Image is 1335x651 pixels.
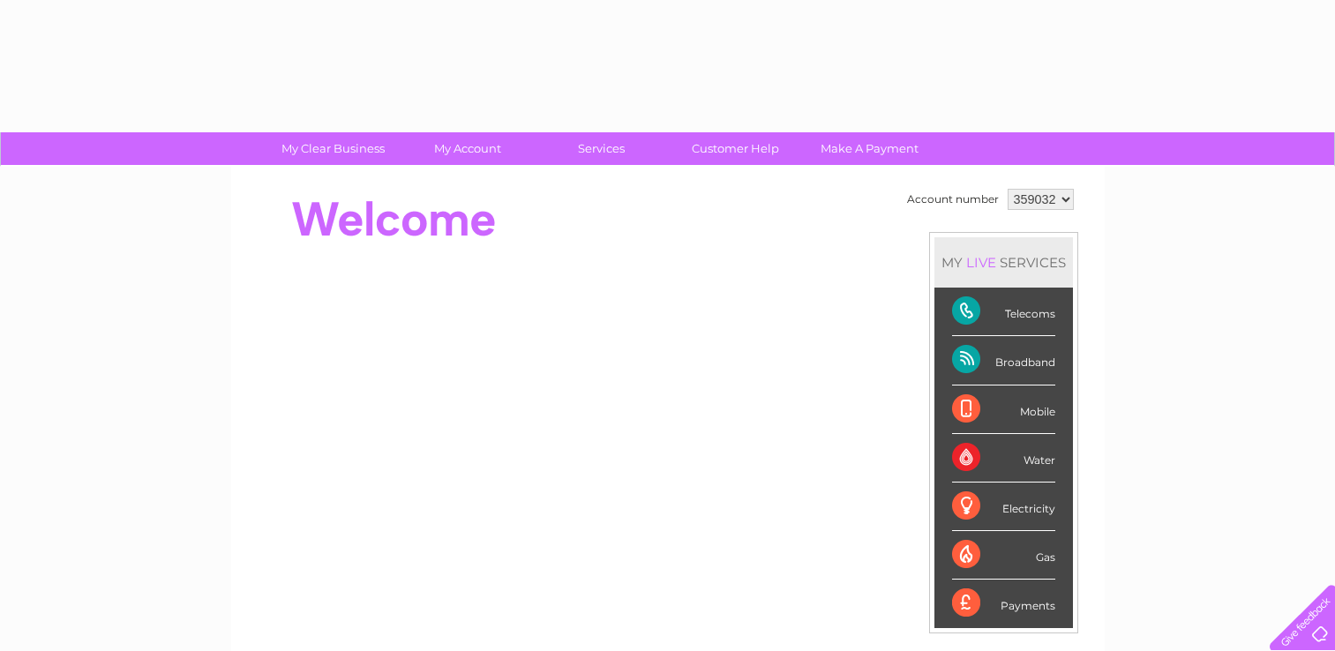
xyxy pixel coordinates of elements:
[797,132,942,165] a: Make A Payment
[952,385,1055,434] div: Mobile
[952,580,1055,627] div: Payments
[529,132,674,165] a: Services
[394,132,540,165] a: My Account
[663,132,808,165] a: Customer Help
[952,483,1055,531] div: Electricity
[952,434,1055,483] div: Water
[952,336,1055,385] div: Broadband
[952,531,1055,580] div: Gas
[963,254,1000,271] div: LIVE
[903,184,1003,214] td: Account number
[952,288,1055,336] div: Telecoms
[260,132,406,165] a: My Clear Business
[934,237,1073,288] div: MY SERVICES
